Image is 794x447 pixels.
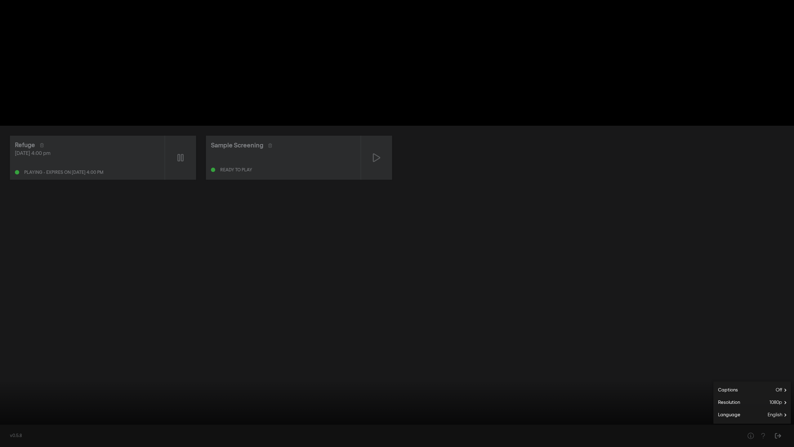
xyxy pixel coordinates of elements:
[713,409,791,421] button: Language
[713,387,738,394] span: Captions
[744,430,757,442] button: Help
[713,396,791,409] button: Resolution
[713,412,740,419] span: Language
[768,410,791,420] span: English
[713,384,791,396] button: Captions
[776,386,791,395] span: Off
[713,399,740,406] span: Resolution
[757,430,769,442] button: Help
[769,398,791,407] span: 1080p
[10,433,732,439] div: v0.5.8
[772,430,784,442] button: Sign Out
